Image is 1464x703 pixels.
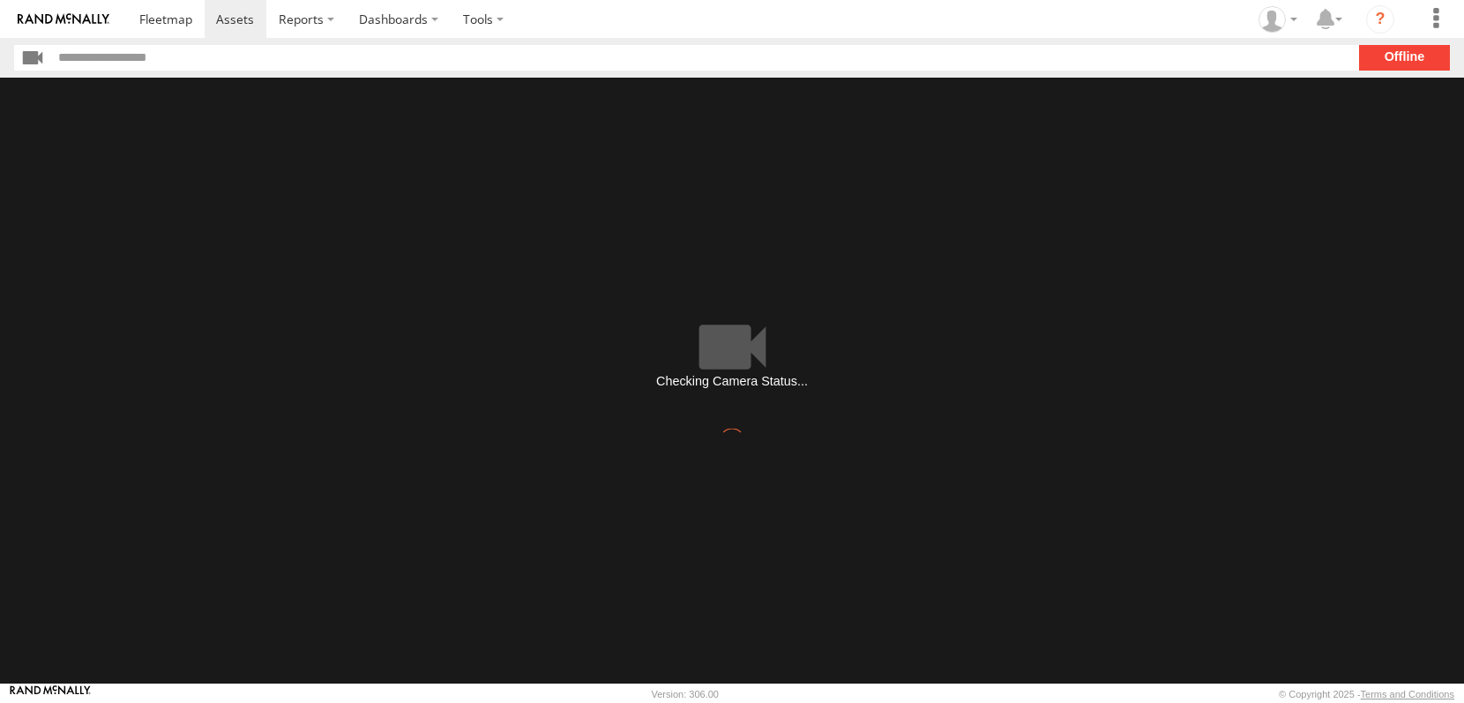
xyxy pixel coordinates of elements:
[1361,689,1454,699] a: Terms and Conditions
[652,689,719,699] div: Version: 306.00
[1366,5,1394,34] i: ?
[1279,689,1454,699] div: © Copyright 2025 -
[1252,6,1303,33] div: Steven Dutson
[10,685,91,703] a: Visit our Website
[18,13,109,26] img: rand-logo.svg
